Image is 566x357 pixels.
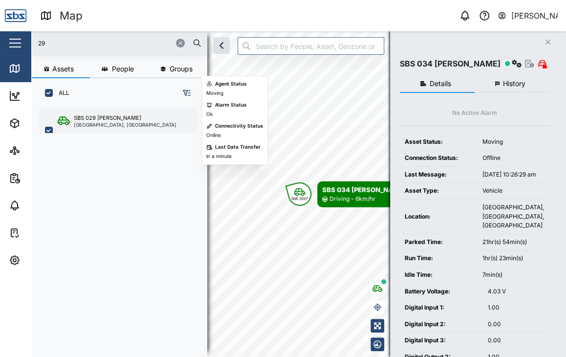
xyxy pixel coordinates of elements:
input: Search by People, Asset, Geozone or Place [238,37,384,55]
div: Run Time: [405,254,473,263]
div: [DATE] 10:26:29 am [482,170,544,179]
div: [PERSON_NAME] [511,10,558,22]
div: Map [25,63,47,74]
div: Digital Input 3: [405,336,478,345]
canvas: Map [31,31,566,357]
span: Assets [52,66,74,72]
div: Online [206,132,221,139]
div: Settings [25,255,60,266]
div: Ok [206,111,213,118]
div: Location: [405,212,473,222]
div: Alarms [25,200,56,211]
div: Idle Time: [405,270,473,280]
div: Driving - 6km/hr [329,195,375,204]
div: Asset Status: [405,137,473,147]
input: Search assets or drivers [37,36,201,50]
span: History [503,80,525,87]
div: 0.00 [488,336,544,345]
div: grid [39,105,207,349]
div: Vehicle [482,186,544,196]
div: 7min(s) [482,270,544,280]
div: SBS 034 [PERSON_NAME] [400,58,501,70]
div: in a minute [206,153,232,160]
div: [GEOGRAPHIC_DATA], [GEOGRAPHIC_DATA], [GEOGRAPHIC_DATA] [482,203,544,230]
div: Reports [25,173,59,183]
div: [GEOGRAPHIC_DATA], [GEOGRAPHIC_DATA] [74,122,176,127]
div: Connectivity Status [215,122,263,130]
div: No Active Alarm [452,109,497,118]
div: Asset Type: [405,186,473,196]
div: SBS 034 [PERSON_NAME] [322,185,405,195]
div: Alarm Status [215,101,247,109]
div: Sites [25,145,49,156]
span: Details [430,80,451,87]
div: Dashboard [25,90,69,101]
div: Agent Status [215,80,247,88]
div: Parked Time: [405,238,473,247]
div: Tasks [25,227,52,238]
div: Map marker [288,181,410,207]
button: [PERSON_NAME] [497,9,558,22]
div: 4.03 V [488,287,544,296]
div: Moving [206,89,223,97]
div: Last Data Transfer [215,143,261,151]
label: ALL [53,89,69,97]
div: 21hr(s) 54min(s) [482,238,544,247]
div: Moving [482,137,544,147]
img: Main Logo [5,5,26,26]
div: Last Message: [405,170,473,179]
div: SBS 029 [PERSON_NAME] [74,114,141,122]
div: Connection Status: [405,154,473,163]
div: 0.00 [488,320,544,329]
div: NW 300° [291,197,308,201]
div: Assets [25,118,56,129]
span: People [112,66,134,72]
div: Battery Voltage: [405,287,478,296]
div: Digital Input 1: [405,303,478,312]
div: Digital Input 2: [405,320,478,329]
div: 1hr(s) 23min(s) [482,254,544,263]
div: 1.00 [488,303,544,312]
div: Map [60,7,83,24]
span: Groups [170,66,193,72]
div: Offline [482,154,544,163]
